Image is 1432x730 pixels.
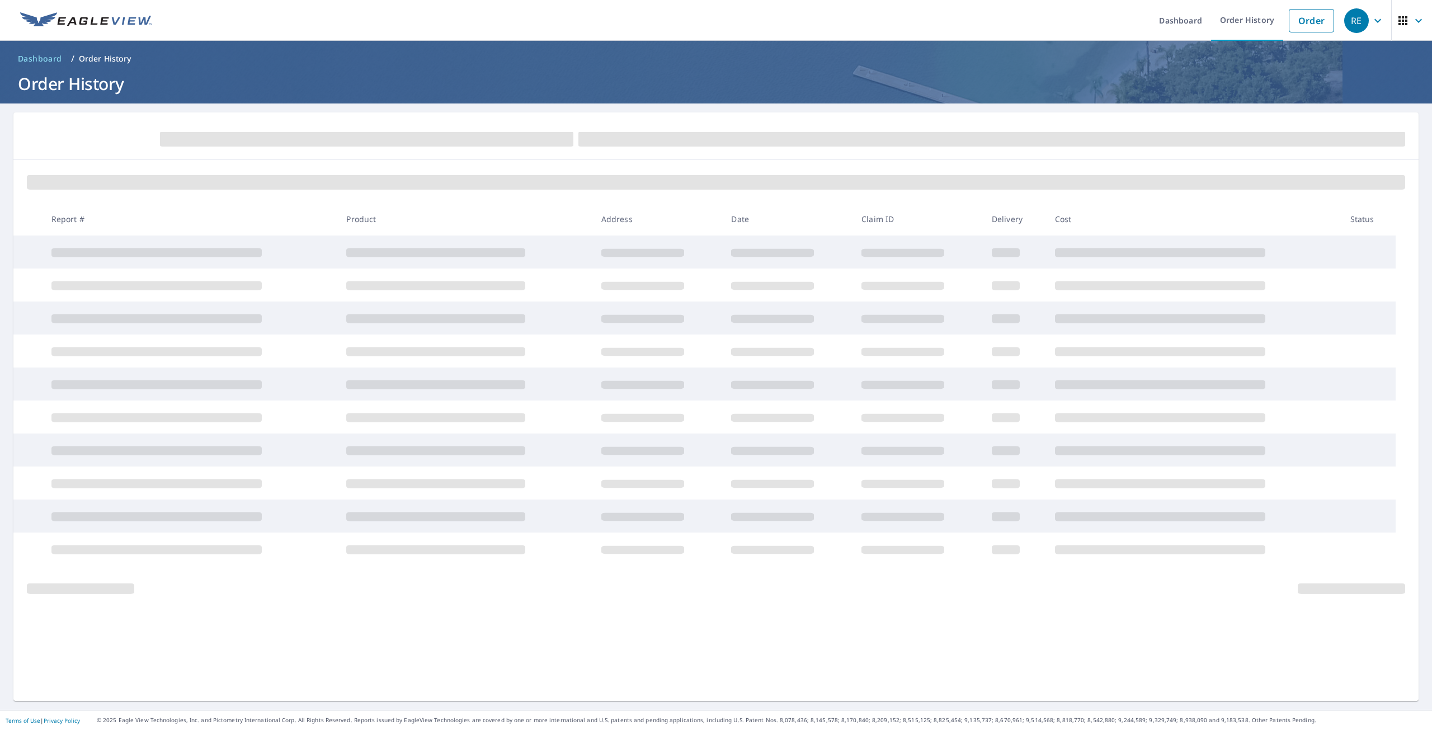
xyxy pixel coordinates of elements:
[18,53,62,64] span: Dashboard
[1341,202,1396,236] th: Status
[1289,9,1334,32] a: Order
[1046,202,1341,236] th: Cost
[852,202,983,236] th: Claim ID
[71,52,74,65] li: /
[97,716,1426,724] p: © 2025 Eagle View Technologies, Inc. and Pictometry International Corp. All Rights Reserved. Repo...
[722,202,852,236] th: Date
[1344,8,1369,33] div: RE
[44,717,80,724] a: Privacy Policy
[20,12,152,29] img: EV Logo
[13,72,1419,95] h1: Order History
[337,202,592,236] th: Product
[13,50,67,68] a: Dashboard
[13,50,1419,68] nav: breadcrumb
[6,717,40,724] a: Terms of Use
[6,717,80,724] p: |
[79,53,131,64] p: Order History
[983,202,1046,236] th: Delivery
[592,202,723,236] th: Address
[43,202,338,236] th: Report #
